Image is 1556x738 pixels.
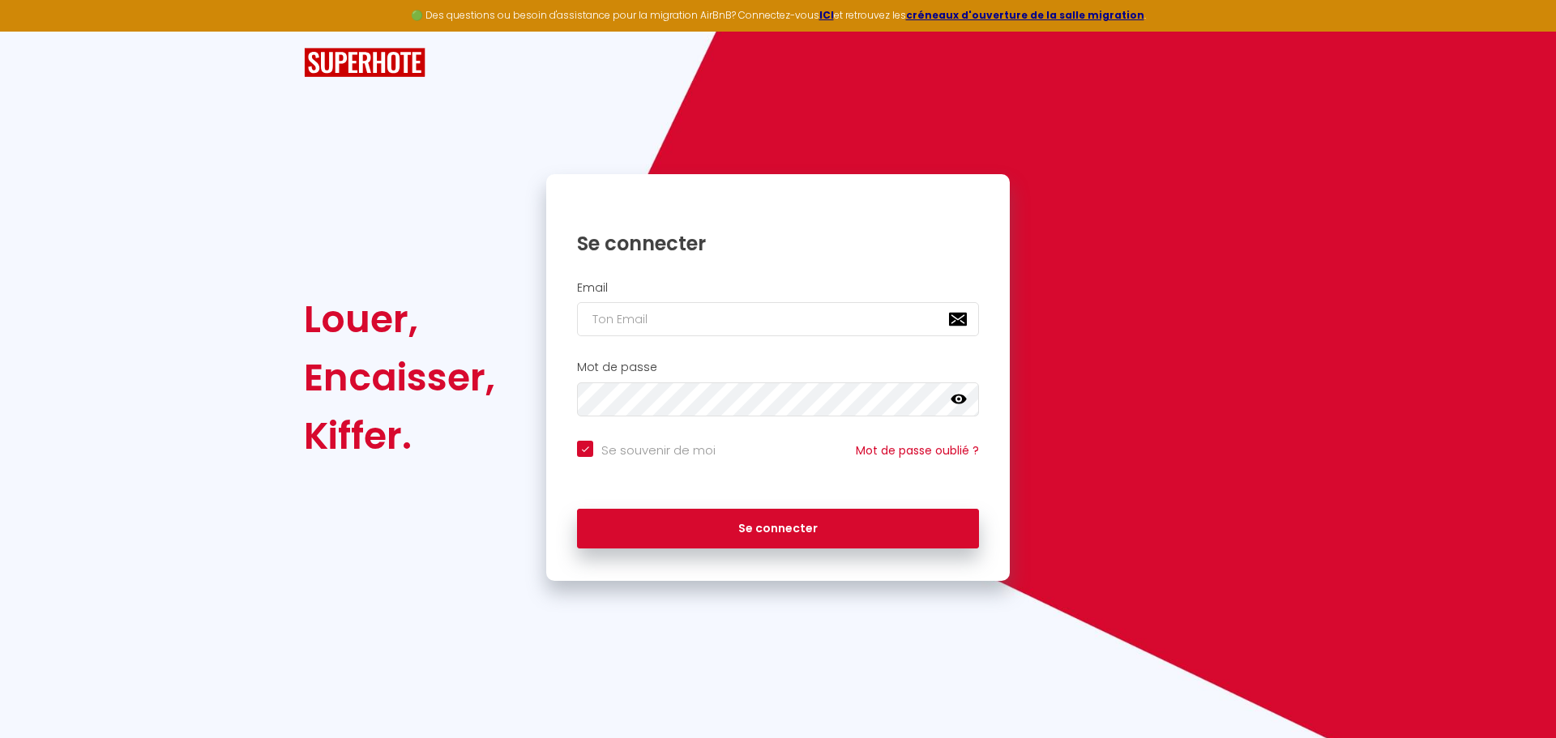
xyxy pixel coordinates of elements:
img: SuperHote logo [304,48,425,78]
a: Mot de passe oublié ? [856,442,979,459]
div: Kiffer. [304,407,495,465]
h1: Se connecter [577,231,979,256]
input: Ton Email [577,302,979,336]
button: Se connecter [577,509,979,549]
div: Louer, [304,290,495,348]
div: Encaisser, [304,348,495,407]
h2: Email [577,281,979,295]
a: ICI [819,8,834,22]
h2: Mot de passe [577,360,979,374]
a: créneaux d'ouverture de la salle migration [906,8,1144,22]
